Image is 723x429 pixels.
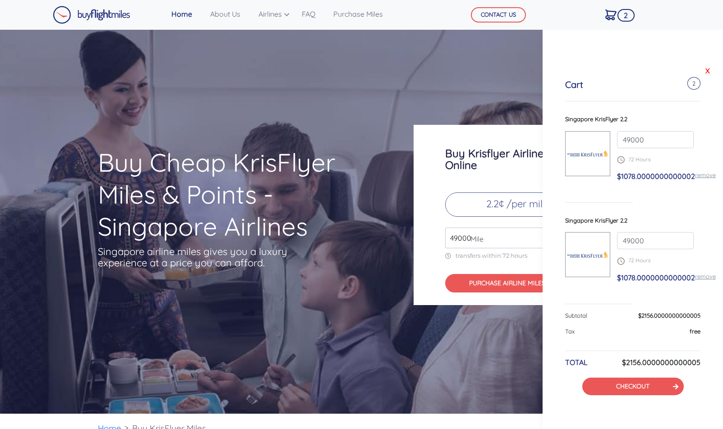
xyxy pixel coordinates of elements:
[617,155,694,164] p: 72 Hours
[695,273,716,280] a: remove
[605,9,617,20] img: Cart
[445,252,594,260] p: transfers within 72 hours
[466,233,484,244] span: Mile
[53,6,130,24] img: Buy Flight Miles Logo
[98,246,301,269] p: Singapore airline miles gives you a luxury experience at a price you can afford.
[565,217,627,224] span: Singapore KrisFlyer 2.2
[566,144,610,164] img: Singapore-KrisFlyer.png
[445,274,594,292] button: PURCHASE AIRLINE MILES$1078.00
[638,312,700,319] span: $2156.0000000000005
[602,5,620,24] a: 2
[690,328,700,335] span: free
[566,245,610,265] img: Singapore-KrisFlyer.png
[617,172,695,181] span: $1078.0000000000002
[53,4,130,26] a: Buy Flight Miles Logo
[445,147,594,171] h3: Buy Krisflyer Airline Miles Online
[616,382,649,390] a: CHECKOUT
[687,77,700,90] span: 2
[565,79,583,90] h5: Cart
[445,192,594,217] p: 2.2¢ /per miles
[207,5,244,23] a: About Us
[98,146,378,242] h1: Buy Cheap KrisFlyer Miles & Points - Singapore Airlines
[703,64,712,78] a: X
[617,9,635,22] span: 2
[582,378,684,395] button: CHECKOUT
[168,5,196,23] a: Home
[565,312,587,319] span: Subtotal
[298,5,319,23] a: FAQ
[255,5,287,23] a: Airlines
[617,257,625,265] img: schedule.png
[695,171,716,178] a: remove
[565,358,588,367] h6: TOTAL
[565,328,575,335] span: Tax
[565,115,627,123] span: Singapore KrisFlyer 2.2
[617,256,694,265] p: 72 Hours
[617,156,625,164] img: schedule.png
[471,7,526,23] button: CONTACT US
[617,273,695,282] span: $1078.0000000000002
[330,5,387,23] a: Purchase Miles
[622,358,700,367] h6: $2156.0000000000005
